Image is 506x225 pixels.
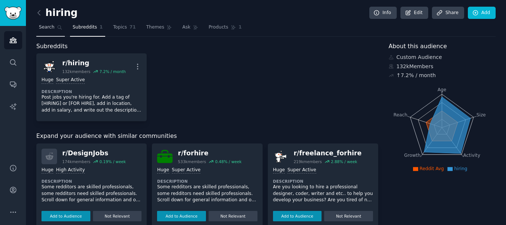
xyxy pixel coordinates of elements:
tspan: Age [437,87,446,92]
a: Info [369,7,397,19]
img: forhire [157,149,173,164]
p: Post jobs you're hiring for. Add a tag of [HIRING] or [FOR HIRE], add in location, add in salary,... [41,94,142,114]
span: About this audience [389,42,447,51]
a: Subreddits1 [70,21,105,37]
dt: Description [157,179,257,184]
div: r/ forhire [178,149,242,158]
p: Some redditors are skilled professionals, some redditors need skilled professionals. Scroll down ... [41,184,142,204]
tspan: Growth [404,153,420,158]
div: 219k members [294,159,322,164]
span: Topics [113,24,127,31]
div: 2.88 % / week [331,159,357,164]
img: freelance_forhire [273,149,289,164]
div: ↑ 7.2 % / month [396,72,436,79]
div: Huge [41,77,53,84]
img: GummySearch logo [4,7,21,20]
div: r/ hiring [62,59,126,68]
a: Search [36,21,65,37]
span: hiring [454,166,467,171]
span: 1 [239,24,242,31]
a: Products1 [206,21,244,37]
span: Subreddits [36,42,68,51]
tspan: Size [476,112,486,117]
button: Not Relevant [324,211,373,221]
div: Super Active [287,167,316,174]
span: Products [209,24,228,31]
a: Edit [400,7,428,19]
dt: Description [41,89,142,94]
div: Huge [41,167,53,174]
div: 132k Members [389,63,496,70]
a: Themes [144,21,175,37]
h2: hiring [36,7,78,19]
div: Custom Audience [389,53,496,61]
div: 7.2 % / month [99,69,126,74]
button: Add to Audience [273,211,322,221]
a: Ask [180,21,201,37]
dt: Description [41,179,142,184]
tspan: Activity [463,153,480,158]
span: Reddit Avg [420,166,444,171]
button: Add to Audience [41,211,90,221]
div: 0.48 % / week [215,159,242,164]
div: 132k members [62,69,90,74]
span: Themes [146,24,164,31]
p: Are you looking to hire a professional designer, coder, writer and etc.. to help you develop your... [273,184,373,204]
div: Super Active [172,167,201,174]
div: Super Active [56,77,85,84]
span: 1 [100,24,103,31]
button: Add to Audience [157,211,206,221]
p: Some redditors are skilled professionals, some redditors need skilled professionals. Scroll down ... [157,184,257,204]
button: Not Relevant [209,211,257,221]
div: 533k members [178,159,206,164]
a: Share [432,7,464,19]
div: High Activity [56,167,85,174]
div: 0.19 % / week [99,159,126,164]
div: Huge [273,167,285,174]
div: Huge [157,167,169,174]
a: Topics71 [110,21,138,37]
div: 174k members [62,159,90,164]
span: Subreddits [73,24,97,31]
button: Not Relevant [93,211,142,221]
tspan: Reach [393,112,407,117]
div: r/ freelance_forhire [294,149,362,158]
img: hiring [41,59,57,74]
dt: Description [273,179,373,184]
a: hiringr/hiring132kmembers7.2% / monthHugeSuper ActiveDescriptionPost jobs you're hiring for. Add ... [36,53,147,121]
span: Search [39,24,54,31]
div: r/ DesignJobs [62,149,126,158]
a: Add [468,7,496,19]
span: Ask [182,24,190,31]
span: 71 [130,24,136,31]
span: Expand your audience with similar communities [36,132,177,141]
